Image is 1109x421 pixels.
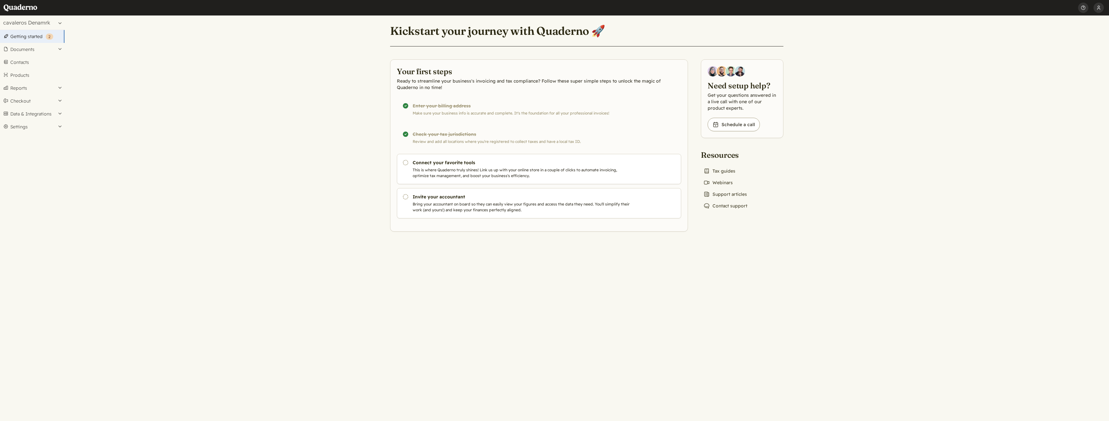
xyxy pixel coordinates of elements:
[397,188,681,218] a: Invite your accountant Bring your accountant on board so they can easily view your figures and ac...
[701,201,750,210] a: Contact support
[397,78,681,91] p: Ready to streamline your business's invoicing and tax compliance? Follow these super simple steps...
[413,201,633,213] p: Bring your accountant on board so they can easily view your figures and access the data they need...
[397,66,681,76] h2: Your first steps
[708,92,777,111] p: Get your questions answered in a live call with one of our product experts.
[708,66,718,76] img: Diana Carrasco, Account Executive at Quaderno
[397,154,681,184] a: Connect your favorite tools This is where Quaderno truly shines! Link us up with your online stor...
[717,66,727,76] img: Jairo Fumero, Account Executive at Quaderno
[735,66,745,76] img: Javier Rubio, DevRel at Quaderno
[413,167,633,179] p: This is where Quaderno truly shines! Link us up with your online store in a couple of clicks to a...
[413,159,633,166] h3: Connect your favorite tools
[726,66,736,76] img: Ivo Oltmans, Business Developer at Quaderno
[708,118,760,131] a: Schedule a call
[413,194,633,200] h3: Invite your accountant
[701,190,750,199] a: Support articles
[701,150,750,160] h2: Resources
[701,166,738,175] a: Tax guides
[390,24,605,38] h1: Kickstart your journey with Quaderno 🚀
[701,178,735,187] a: Webinars
[708,80,777,91] h2: Need setup help?
[48,34,51,39] span: 2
